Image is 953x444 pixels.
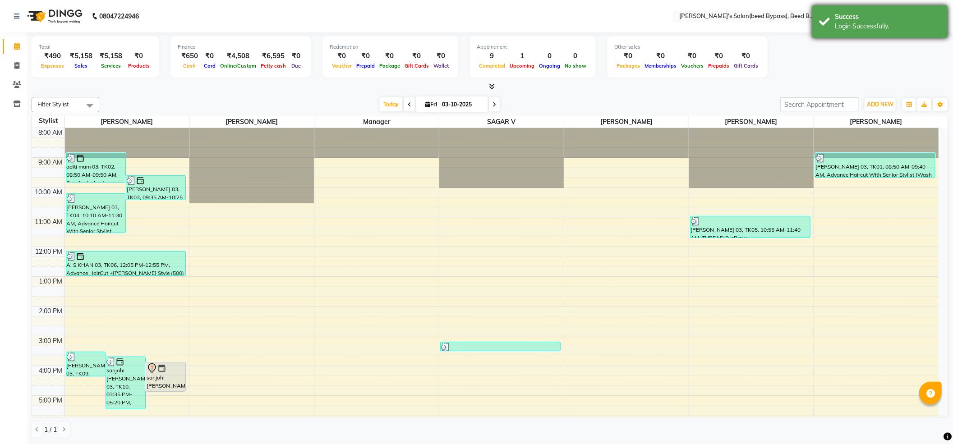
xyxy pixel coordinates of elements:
[39,51,66,61] div: ₹490
[99,63,123,69] span: Services
[689,116,814,128] span: [PERSON_NAME]
[37,101,69,108] span: Filter Stylist
[178,43,304,51] div: Finance
[706,51,732,61] div: ₹0
[218,63,258,69] span: Online/Custom
[126,63,152,69] span: Products
[814,116,939,128] span: [PERSON_NAME]
[37,307,64,316] div: 2:00 PM
[477,63,507,69] span: Completed
[867,101,893,108] span: ADD NEW
[39,43,152,51] div: Total
[66,51,96,61] div: ₹5,158
[642,63,679,69] span: Memberships
[66,153,125,182] div: aditi mam 03, TK02, 08:50 AM-09:50 AM, Regular Haircut + Blowdry [DEMOGRAPHIC_DATA](with wash) (500)
[23,4,85,29] img: logo
[706,63,732,69] span: Prepaids
[439,116,564,128] span: SAGAR V
[477,43,589,51] div: Appointment
[202,51,218,61] div: ₹0
[815,153,935,177] div: [PERSON_NAME] 03, TK01, 08:50 AM-09:40 AM, Advance Haircut With Senior Stylist (Wash + blowdry+ST...
[178,51,202,61] div: ₹650
[181,63,198,69] span: Cash
[835,22,941,31] div: Login Successfully.
[642,51,679,61] div: ₹0
[835,12,941,22] div: Success
[402,51,431,61] div: ₹0
[562,63,589,69] span: No show
[126,51,152,61] div: ₹0
[679,63,706,69] span: Vouchers
[96,51,126,61] div: ₹5,158
[66,252,186,275] div: A. S KHAN 03, TK06, 12:05 PM-12:55 PM, Advance HairCut +[PERSON_NAME] Style (500)
[44,425,57,435] span: 1 / 1
[691,216,810,238] div: [PERSON_NAME] 03, TK05, 10:55 AM-11:40 AM, THREAD EyeBrow [DEMOGRAPHIC_DATA] (50),Chin (PEELWAX)(...
[258,63,288,69] span: Petty cash
[126,176,185,200] div: [PERSON_NAME] 03, TK03, 09:35 AM-10:25 AM, Advance Haircut With Senior Stylist (Wash + blowdry+ST...
[732,63,760,69] span: Gift Cards
[732,51,760,61] div: ₹0
[37,366,64,375] div: 4:00 PM
[537,51,562,61] div: 0
[146,362,185,391] div: sanjohi [PERSON_NAME] 03, TK07, 03:45 PM-04:45 PM, HYDRASOURCE LONG LENGTH (1600)
[354,63,377,69] span: Prepaid
[33,188,64,197] div: 10:00 AM
[377,63,402,69] span: Package
[288,51,304,61] div: ₹0
[258,51,288,61] div: ₹6,595
[431,63,451,69] span: Wallet
[37,336,64,346] div: 3:00 PM
[289,63,303,69] span: Due
[65,116,189,128] span: [PERSON_NAME]
[66,194,125,233] div: [PERSON_NAME] 03, TK04, 10:10 AM-11:30 AM, Advance Haircut With Senior Stylist (Wash + blowdry+ST...
[377,51,402,61] div: ₹0
[439,98,484,111] input: 2025-10-03
[562,51,589,61] div: 0
[614,63,642,69] span: Packages
[37,277,64,286] div: 1:00 PM
[477,51,507,61] div: 9
[106,357,145,409] div: sanjohi [PERSON_NAME] 03, TK10, 03:35 PM-05:20 PM, HIGH FREQUENCY TREATMENT (600),OPTI REPAIR LON...
[507,51,537,61] div: 1
[66,352,106,376] div: [PERSON_NAME] 03, TK09, 03:25 PM-04:15 PM, Advance Haircut With Senior Stylist (Wash + blowdry+ST...
[679,51,706,61] div: ₹0
[507,63,537,69] span: Upcoming
[780,97,859,111] input: Search Appointment
[32,116,64,126] div: Stylist
[73,63,90,69] span: Sales
[202,63,218,69] span: Card
[423,101,439,108] span: Fri
[33,217,64,227] div: 11:00 AM
[37,128,64,137] div: 8:00 AM
[614,43,760,51] div: Other sales
[431,51,451,61] div: ₹0
[99,4,139,29] b: 08047224946
[354,51,377,61] div: ₹0
[537,63,562,69] span: Ongoing
[37,396,64,405] div: 5:00 PM
[330,63,354,69] span: Voucher
[34,247,64,256] div: 12:00 PM
[330,43,451,51] div: Redemption
[330,51,354,61] div: ₹0
[37,158,64,167] div: 9:00 AM
[314,116,439,128] span: manager
[189,116,314,128] span: [PERSON_NAME]
[614,51,642,61] div: ₹0
[402,63,431,69] span: Gift Cards
[441,342,560,351] div: [PERSON_NAME] 03, TK08, 03:05 PM-03:25 PM, CLEAN SHAVE (150)
[865,98,896,111] button: ADD NEW
[39,63,66,69] span: Expenses
[564,116,689,128] span: [PERSON_NAME]
[218,51,258,61] div: ₹4,508
[380,97,402,111] span: Today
